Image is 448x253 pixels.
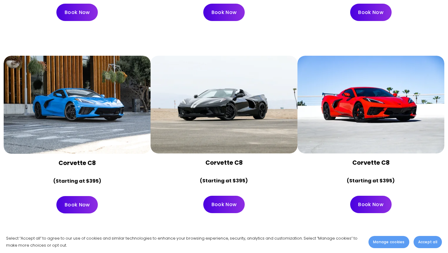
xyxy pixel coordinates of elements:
[6,235,362,249] p: Select “Accept all” to agree to our use of cookies and similar technologies to enhance your brows...
[414,236,442,248] button: Accept all
[205,159,243,167] strong: Corvette C8
[347,177,395,184] strong: (Starting at $395)
[368,236,409,248] button: Manage cookies
[56,4,98,21] a: Book Now
[350,196,392,213] a: Book Now
[352,159,389,167] strong: Corvette C8
[350,4,392,21] a: Book Now
[203,4,245,21] a: Book Now
[59,159,96,167] strong: Corvette C8
[418,239,437,245] span: Accept all
[53,177,101,184] strong: (Starting at $395)
[200,177,248,184] strong: (Starting at $395)
[203,196,245,213] a: Book Now
[151,56,297,153] button: Sport Cars For Rent in Los Angeles
[56,196,98,213] a: Book Now
[373,239,404,245] span: Manage cookies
